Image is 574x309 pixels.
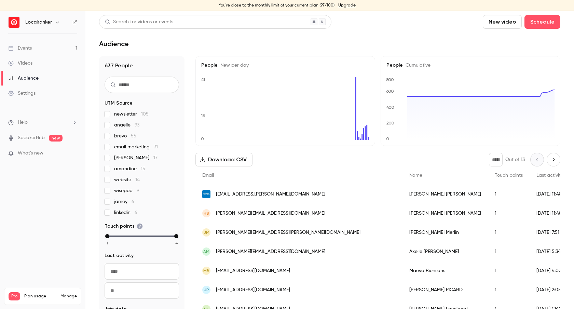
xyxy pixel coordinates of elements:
button: Schedule [524,15,560,29]
text: 0 [201,136,204,141]
div: Events [8,45,32,52]
text: 15 [201,113,205,118]
h1: Audience [99,40,129,48]
span: 1 [107,240,108,246]
span: 6 [135,210,137,215]
span: 9 [137,188,139,193]
span: [EMAIL_ADDRESS][DOMAIN_NAME] [216,286,290,294]
iframe: Noticeable Trigger [69,150,77,157]
span: JM [204,229,209,236]
span: New per day [218,63,249,68]
text: 800 [386,77,394,82]
div: 1 [488,204,530,223]
div: 1 [488,242,530,261]
text: 200 [386,121,394,125]
span: JP [204,287,209,293]
span: anaelle [114,122,139,129]
span: Pro [9,292,20,300]
span: 15 [141,166,145,171]
span: brevo [114,133,136,139]
span: 17 [153,156,158,160]
span: Help [18,119,28,126]
span: [PERSON_NAME][EMAIL_ADDRESS][DOMAIN_NAME] [216,210,325,217]
span: 105 [141,112,149,117]
p: Out of 13 [505,156,525,163]
div: Maeva Biensans [402,261,488,280]
span: linkedin [114,209,137,216]
span: [PERSON_NAME][EMAIL_ADDRESS][PERSON_NAME][DOMAIN_NAME] [216,229,360,236]
div: max [174,234,178,238]
div: 1 [488,280,530,299]
div: Search for videos or events [105,18,173,26]
h5: People [386,62,555,69]
button: Download CSV [195,153,252,166]
button: New video [483,15,522,29]
span: 93 [135,123,139,127]
div: Settings [8,90,36,97]
button: Next page [547,153,560,166]
span: jamey [114,198,134,205]
span: Email [202,173,214,178]
text: 400 [386,105,394,110]
span: 14 [135,177,140,182]
div: 1 [488,185,530,204]
h1: 637 People [105,62,179,70]
span: amandine [114,165,145,172]
span: Name [409,173,422,178]
span: 55 [131,134,136,138]
span: [EMAIL_ADDRESS][PERSON_NAME][DOMAIN_NAME] [216,191,325,198]
text: 0 [386,136,389,141]
img: Localranker [9,17,19,28]
h5: People [201,62,369,69]
span: website [114,176,140,183]
div: [PERSON_NAME] [PERSON_NAME] [402,185,488,204]
div: [PERSON_NAME] PICARD [402,280,488,299]
span: 6 [132,199,134,204]
div: Audience [8,75,39,82]
span: MB [203,268,209,274]
div: 1 [488,223,530,242]
text: 41 [201,77,205,82]
div: [PERSON_NAME] Merlin [402,223,488,242]
span: [PERSON_NAME][EMAIL_ADDRESS][DOMAIN_NAME] [216,248,325,255]
span: Last activity [105,252,134,259]
a: Manage [60,294,77,299]
span: wisepop [114,187,139,194]
h6: Localranker [25,19,52,26]
span: UTM Source [105,100,133,107]
div: [PERSON_NAME] [PERSON_NAME] [402,204,488,223]
div: min [105,234,109,238]
span: HS [204,210,209,216]
span: AM [203,248,209,255]
span: What's new [18,150,43,157]
input: To [105,282,179,299]
li: help-dropdown-opener [8,119,77,126]
span: new [49,135,63,142]
div: 1 [488,261,530,280]
span: newsletter [114,111,149,118]
div: Axelle [PERSON_NAME] [402,242,488,261]
input: From [105,263,179,280]
span: Touch points [105,223,143,230]
span: 4 [175,240,178,246]
img: tryba.fr [202,190,210,198]
text: 600 [386,89,394,94]
span: [EMAIL_ADDRESS][DOMAIN_NAME] [216,267,290,274]
span: Plan usage [24,294,56,299]
span: Last activity [536,173,563,178]
span: 31 [154,145,158,149]
a: Upgrade [338,3,356,8]
span: Cumulative [403,63,430,68]
span: [PERSON_NAME] [114,154,158,161]
a: SpeakerHub [18,134,45,142]
span: Touch points [495,173,523,178]
span: email marketing [114,144,158,150]
div: Videos [8,60,32,67]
